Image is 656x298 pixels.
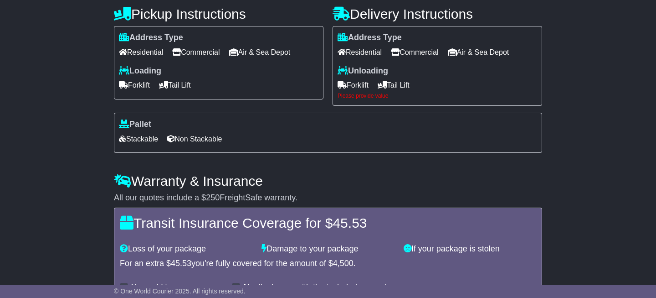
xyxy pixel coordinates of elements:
div: If your package is stolen [399,244,541,254]
span: 45.53 [333,215,367,230]
span: Tail Lift [159,78,191,92]
h4: Warranty & Insurance [114,173,542,188]
span: Commercial [391,45,438,59]
label: No, I'm happy with the included warranty [243,282,391,293]
span: Forklift [338,78,369,92]
label: Yes, add insurance cover [131,282,223,293]
div: For an extra $ you're fully covered for the amount of $ . [120,259,536,269]
div: All our quotes include a $ FreightSafe warranty. [114,193,542,203]
span: Stackable [119,132,158,146]
div: Please provide value [338,93,537,99]
span: Residential [119,45,163,59]
h4: Pickup Instructions [114,6,323,21]
h4: Delivery Instructions [333,6,542,21]
span: Tail Lift [378,78,410,92]
span: © One World Courier 2025. All rights reserved. [114,288,246,295]
span: 45.53 [171,259,191,268]
span: 250 [206,193,220,202]
span: Residential [338,45,382,59]
label: Unloading [338,66,388,76]
span: Non Stackable [167,132,222,146]
span: Commercial [172,45,220,59]
label: Pallet [119,120,151,130]
div: Damage to your package [257,244,399,254]
span: 4,500 [333,259,354,268]
label: Loading [119,66,161,76]
h4: Transit Insurance Coverage for $ [120,215,536,230]
label: Address Type [119,33,183,43]
span: Air & Sea Depot [448,45,509,59]
div: Loss of your package [115,244,257,254]
label: Address Type [338,33,402,43]
span: Air & Sea Depot [229,45,291,59]
span: Forklift [119,78,150,92]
